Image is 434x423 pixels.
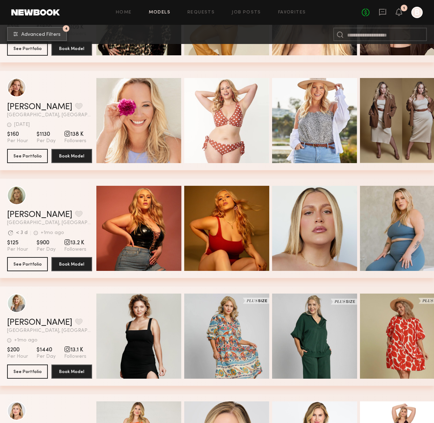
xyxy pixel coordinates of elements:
[116,10,132,15] a: Home
[41,230,64,235] div: +1mo ago
[7,354,28,360] span: Per Hour
[149,10,170,15] a: Models
[7,113,92,118] span: [GEOGRAPHIC_DATA], [GEOGRAPHIC_DATA]
[14,122,30,127] div: [DATE]
[16,230,28,235] div: < 3 d
[7,149,48,163] button: See Portfolio
[36,239,56,246] span: $900
[7,318,72,327] a: [PERSON_NAME]
[64,138,86,144] span: Followers
[7,41,48,56] button: See Portfolio
[7,27,67,41] button: 4Advanced Filters
[21,32,61,37] span: Advanced Filters
[36,354,56,360] span: Per Day
[7,364,48,379] button: See Portfolio
[7,221,92,226] span: [GEOGRAPHIC_DATA], [GEOGRAPHIC_DATA]
[64,131,86,138] span: 138 K
[411,7,423,18] a: B
[14,338,38,343] div: +1mo ago
[36,246,56,253] span: Per Day
[36,346,56,354] span: $1440
[64,346,86,354] span: 13.1 K
[64,239,86,246] span: 13.2 K
[64,354,86,360] span: Followers
[7,246,28,253] span: Per Hour
[51,41,92,56] button: Book Model
[51,257,92,271] button: Book Model
[7,346,28,354] span: $200
[65,27,68,30] span: 4
[7,211,72,219] a: [PERSON_NAME]
[7,138,28,144] span: Per Hour
[278,10,306,15] a: Favorites
[232,10,261,15] a: Job Posts
[7,257,48,271] button: See Portfolio
[403,6,405,10] div: 1
[51,364,92,379] button: Book Model
[64,246,86,253] span: Followers
[7,328,92,333] span: [GEOGRAPHIC_DATA], [GEOGRAPHIC_DATA]
[7,131,28,138] span: $160
[7,103,72,111] a: [PERSON_NAME]
[36,138,56,144] span: Per Day
[7,239,28,246] span: $125
[51,149,92,163] button: Book Model
[36,131,56,138] span: $1130
[187,10,215,15] a: Requests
